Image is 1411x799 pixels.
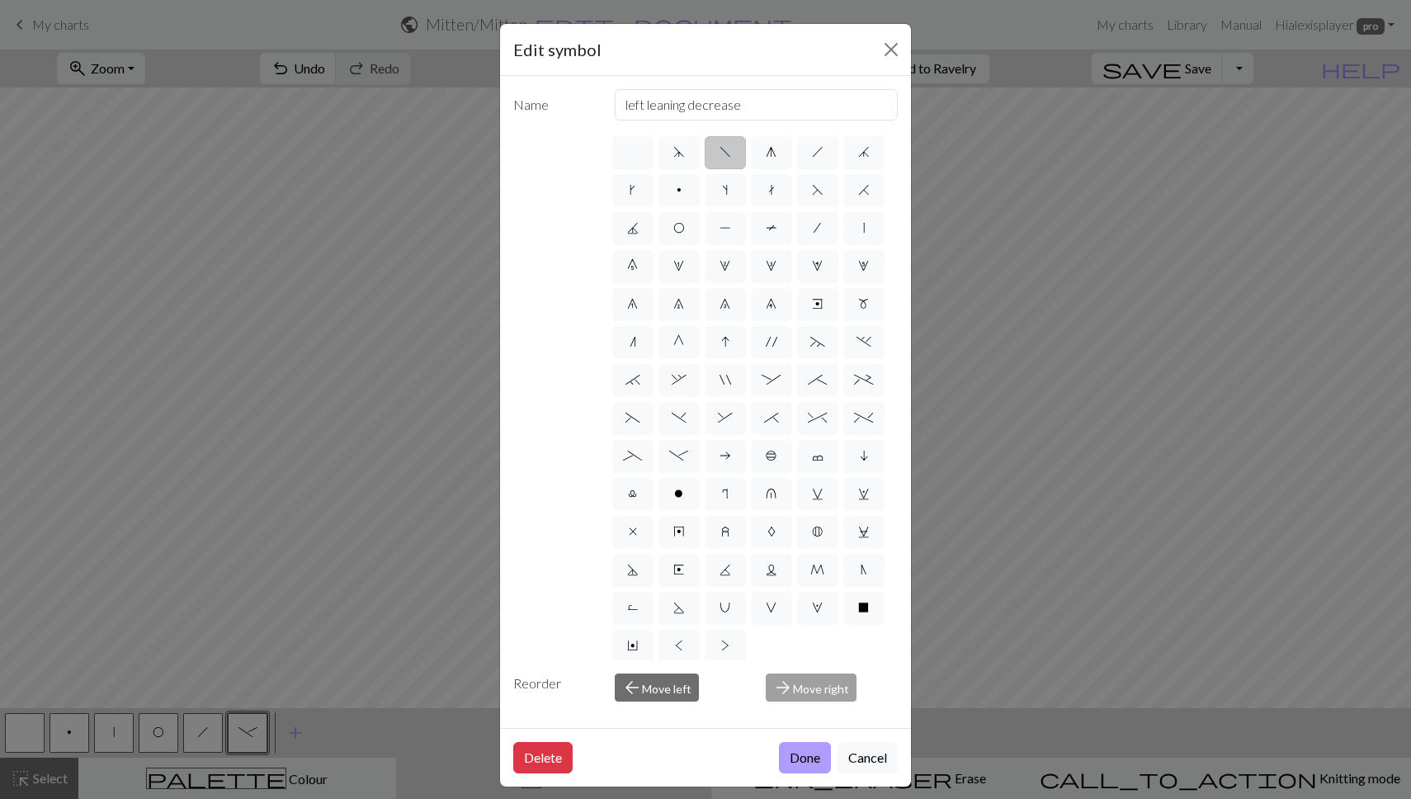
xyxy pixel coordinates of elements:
span: K [720,563,731,576]
span: b [766,449,777,462]
span: L [766,563,777,576]
span: 1 [673,259,684,272]
span: 3 [766,259,776,272]
span: a [720,449,731,462]
button: Close [878,36,904,63]
span: _ [623,449,642,462]
span: H [858,183,870,196]
span: Y [627,639,638,652]
span: 5 [858,259,869,272]
span: T [766,221,777,234]
span: h [812,145,823,158]
span: , [672,373,687,386]
span: x [629,525,637,538]
span: N [861,563,867,576]
span: 7 [673,297,684,310]
span: D [627,563,639,576]
span: G [673,335,684,348]
span: O [673,221,685,234]
div: Reorder [503,674,605,702]
span: g [766,145,776,158]
span: S [673,601,685,614]
span: d [673,145,685,158]
span: 9 [766,297,776,310]
span: s [722,183,728,196]
span: k [630,183,635,196]
span: M [810,563,824,576]
span: I [721,335,729,348]
span: + [854,373,873,386]
button: Delete [513,742,573,773]
span: % [854,411,873,424]
button: Cancel [838,742,898,773]
label: Name [503,89,605,121]
span: j [858,145,870,158]
span: . [857,335,871,348]
span: arrow_back [622,676,642,699]
h5: Edit symbol [513,37,602,62]
span: i [860,449,868,462]
button: Move left [615,674,699,702]
span: ` [625,373,640,386]
span: m [858,297,869,310]
span: < [675,639,683,652]
span: 0 [627,259,638,272]
span: 2 [720,259,730,272]
button: Done [779,742,831,773]
span: R [627,601,639,614]
span: ~ [810,335,825,348]
span: ' [766,335,777,348]
span: J [627,221,639,234]
span: z [721,525,729,538]
span: E [673,563,684,576]
span: w [858,487,870,500]
span: 6 [627,297,638,310]
span: t [768,183,775,196]
span: C [858,525,870,538]
span: F [812,183,823,196]
span: - [669,449,688,462]
span: ^ [808,411,827,424]
span: 4 [812,259,823,272]
span: U [720,601,730,614]
span: | [863,221,865,234]
span: e [812,297,823,310]
span: o [674,487,683,500]
span: P [720,221,731,234]
span: v [812,487,823,500]
span: r [722,487,728,500]
span: ( [625,411,640,424]
span: ) [672,411,687,424]
span: c [812,449,823,462]
span: n [630,335,636,348]
span: f [720,145,731,158]
span: l [628,487,637,500]
span: y [673,525,685,538]
span: A [767,525,776,538]
span: / [814,221,821,234]
span: > [721,639,729,652]
span: V [766,601,776,614]
span: B [812,525,823,538]
span: : [762,373,781,386]
span: ; [808,373,827,386]
span: & [718,411,733,424]
span: " [720,373,731,386]
span: X [858,601,869,614]
span: u [766,487,776,500]
span: W [812,601,823,614]
span: p [677,183,682,196]
span: 8 [720,297,730,310]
